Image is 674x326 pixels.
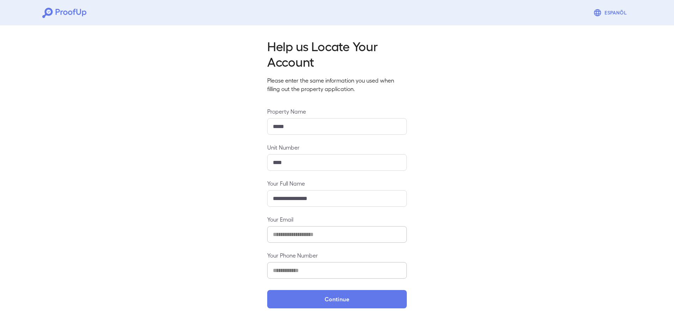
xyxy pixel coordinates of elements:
button: Espanõl [590,6,632,20]
label: Property Name [267,107,407,115]
label: Your Full Name [267,179,407,187]
label: Your Email [267,215,407,223]
p: Please enter the same information you used when filling out the property application. [267,76,407,93]
button: Continue [267,290,407,308]
label: Your Phone Number [267,251,407,259]
label: Unit Number [267,143,407,151]
h2: Help us Locate Your Account [267,38,407,69]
